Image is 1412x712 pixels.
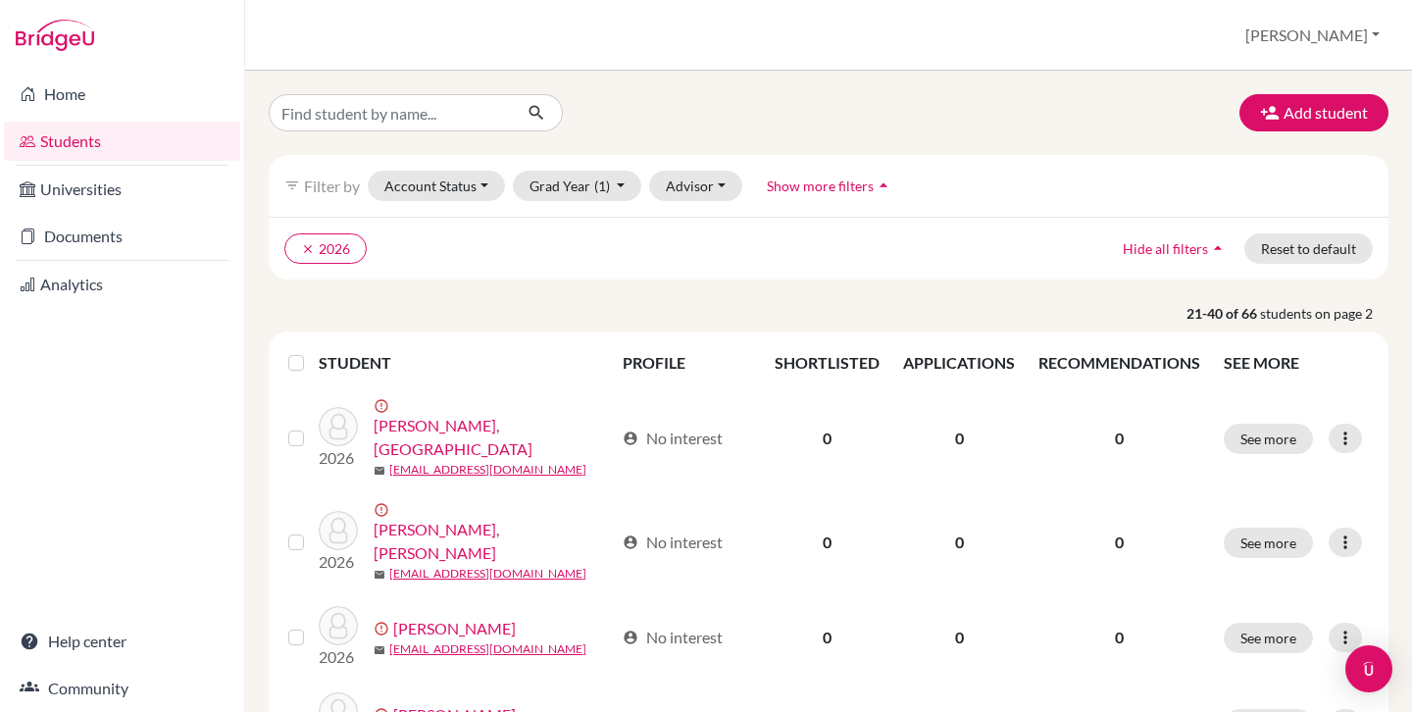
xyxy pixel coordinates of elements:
[4,122,240,161] a: Students
[374,644,385,656] span: mail
[319,339,610,386] th: STUDENT
[1212,339,1381,386] th: SEE MORE
[389,640,586,658] a: [EMAIL_ADDRESS][DOMAIN_NAME]
[1038,626,1200,649] p: 0
[374,518,613,565] a: [PERSON_NAME], [PERSON_NAME]
[891,490,1027,594] td: 0
[284,233,367,264] button: clear2026
[1038,427,1200,450] p: 0
[1224,424,1313,454] button: See more
[623,431,638,446] span: account_circle
[319,606,358,645] img: GÓMEZ CASANOVA, MARIANA
[649,171,742,201] button: Advisor
[623,427,723,450] div: No interest
[16,20,94,51] img: Bridge-U
[269,94,512,131] input: Find student by name...
[389,565,586,583] a: [EMAIL_ADDRESS][DOMAIN_NAME]
[763,594,891,681] td: 0
[389,461,586,479] a: [EMAIL_ADDRESS][DOMAIN_NAME]
[319,511,358,550] img: GOMES CASSERES JARAMILLO, LUCIANA
[891,594,1027,681] td: 0
[368,171,505,201] button: Account Status
[374,414,613,461] a: [PERSON_NAME], [GEOGRAPHIC_DATA]
[284,178,300,193] i: filter_list
[4,75,240,114] a: Home
[319,550,358,574] p: 2026
[1208,238,1228,258] i: arrow_drop_up
[4,265,240,304] a: Analytics
[1123,240,1208,257] span: Hide all filters
[611,339,764,386] th: PROFILE
[4,170,240,209] a: Universities
[767,178,874,194] span: Show more filters
[1027,339,1212,386] th: RECOMMENDATIONS
[393,617,516,640] a: [PERSON_NAME]
[374,465,385,477] span: mail
[763,490,891,594] td: 0
[1106,233,1244,264] button: Hide all filtersarrow_drop_up
[319,645,358,669] p: 2026
[1345,645,1392,692] div: Open Intercom Messenger
[750,171,910,201] button: Show more filtersarrow_drop_up
[4,622,240,661] a: Help center
[374,502,393,518] span: error_outline
[763,339,891,386] th: SHORTLISTED
[1224,623,1313,653] button: See more
[594,178,610,194] span: (1)
[763,386,891,490] td: 0
[1244,233,1373,264] button: Reset to default
[1260,303,1388,324] span: students on page 2
[304,177,360,195] span: Filter by
[319,407,358,446] img: GARCÉS MUÑOZ, BELÉN
[374,398,393,414] span: error_outline
[891,339,1027,386] th: APPLICATIONS
[623,626,723,649] div: No interest
[1239,94,1388,131] button: Add student
[874,176,893,195] i: arrow_drop_up
[1236,17,1388,54] button: [PERSON_NAME]
[1186,303,1260,324] strong: 21-40 of 66
[4,669,240,708] a: Community
[301,242,315,256] i: clear
[623,630,638,645] span: account_circle
[623,531,723,554] div: No interest
[4,217,240,256] a: Documents
[374,569,385,581] span: mail
[1038,531,1200,554] p: 0
[374,621,393,636] span: error_outline
[513,171,642,201] button: Grad Year(1)
[1224,528,1313,558] button: See more
[623,534,638,550] span: account_circle
[319,446,358,470] p: 2026
[891,386,1027,490] td: 0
